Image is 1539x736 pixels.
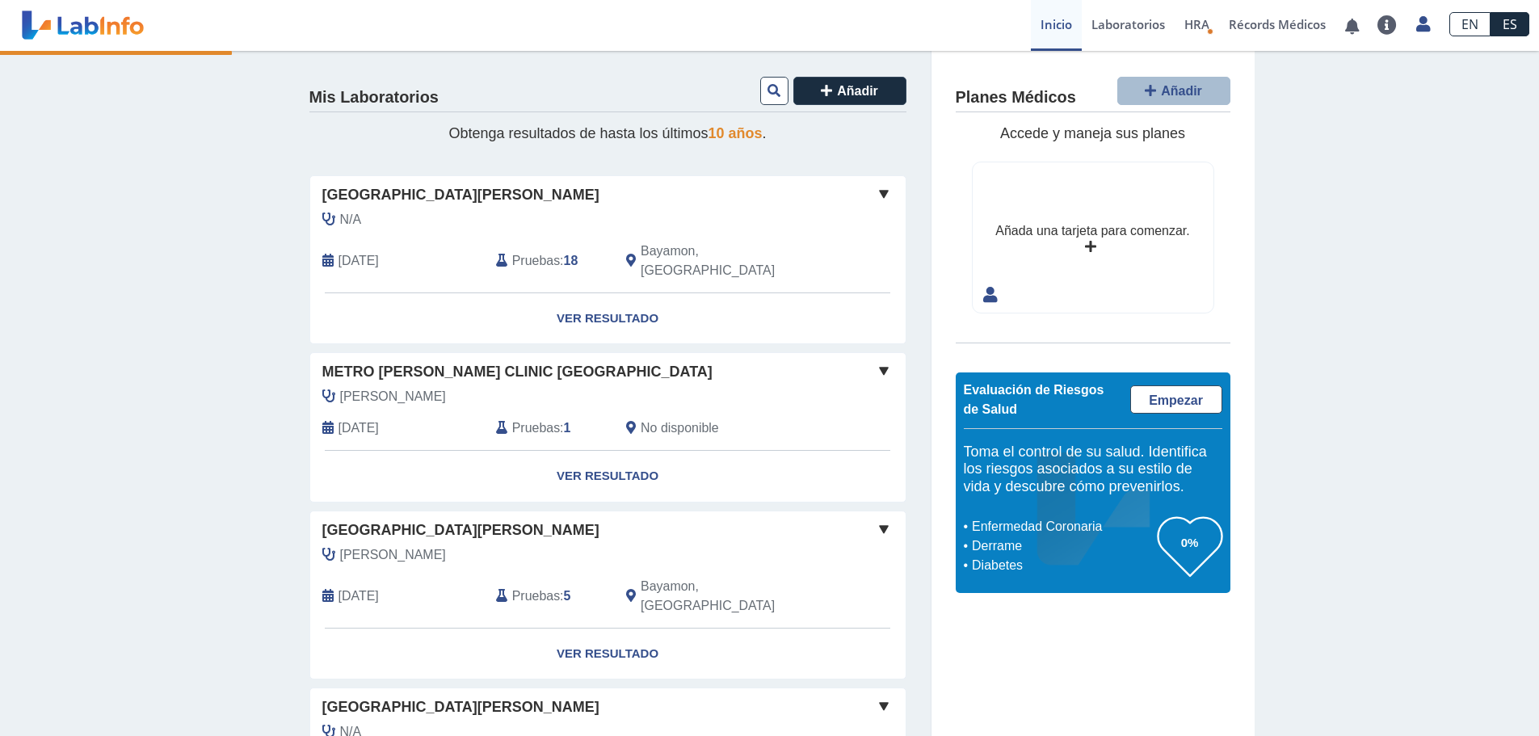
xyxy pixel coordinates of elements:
span: Mendez, Celia [340,545,446,565]
span: Tollinchi Velazquez, Yadiel [340,387,446,406]
a: Ver Resultado [310,451,906,502]
span: 2025-08-04 [338,418,379,438]
a: EN [1449,12,1491,36]
b: 18 [564,254,578,267]
h4: Planes Médicos [956,88,1076,107]
span: Evaluación de Riesgos de Salud [964,383,1104,416]
span: [GEOGRAPHIC_DATA][PERSON_NAME] [322,696,599,718]
a: ES [1491,12,1529,36]
span: Añadir [1161,84,1202,98]
span: Bayamon, PR [641,242,819,280]
span: Accede y maneja sus planes [1000,125,1185,141]
button: Añadir [793,77,906,105]
span: [GEOGRAPHIC_DATA][PERSON_NAME] [322,519,599,541]
span: Metro [PERSON_NAME] Clinic [GEOGRAPHIC_DATA] [322,361,713,383]
b: 1 [564,421,571,435]
div: : [484,242,614,280]
div: : [484,418,614,438]
a: Ver Resultado [310,293,906,344]
div: Añada una tarjeta para comenzar. [995,221,1189,241]
li: Diabetes [968,556,1158,575]
span: Pruebas [512,418,560,438]
span: N/A [340,210,362,229]
span: 2025-10-04 [338,251,379,271]
span: HRA [1184,16,1209,32]
li: Derrame [968,536,1158,556]
a: Empezar [1130,385,1222,414]
span: Pruebas [512,587,560,606]
div: : [484,577,614,616]
h3: 0% [1158,532,1222,553]
li: Enfermedad Coronaria [968,517,1158,536]
span: [GEOGRAPHIC_DATA][PERSON_NAME] [322,184,599,206]
span: 10 años [709,125,763,141]
span: Obtenga resultados de hasta los últimos . [448,125,766,141]
button: Añadir [1117,77,1230,105]
span: Empezar [1149,393,1203,407]
span: No disponible [641,418,719,438]
span: 2025-04-14 [338,587,379,606]
iframe: Help widget launcher [1395,673,1521,718]
b: 5 [564,589,571,603]
a: Ver Resultado [310,629,906,679]
span: Bayamon, PR [641,577,819,616]
span: Añadir [837,84,878,98]
h4: Mis Laboratorios [309,88,439,107]
span: Pruebas [512,251,560,271]
h5: Toma el control de su salud. Identifica los riesgos asociados a su estilo de vida y descubre cómo... [964,444,1222,496]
